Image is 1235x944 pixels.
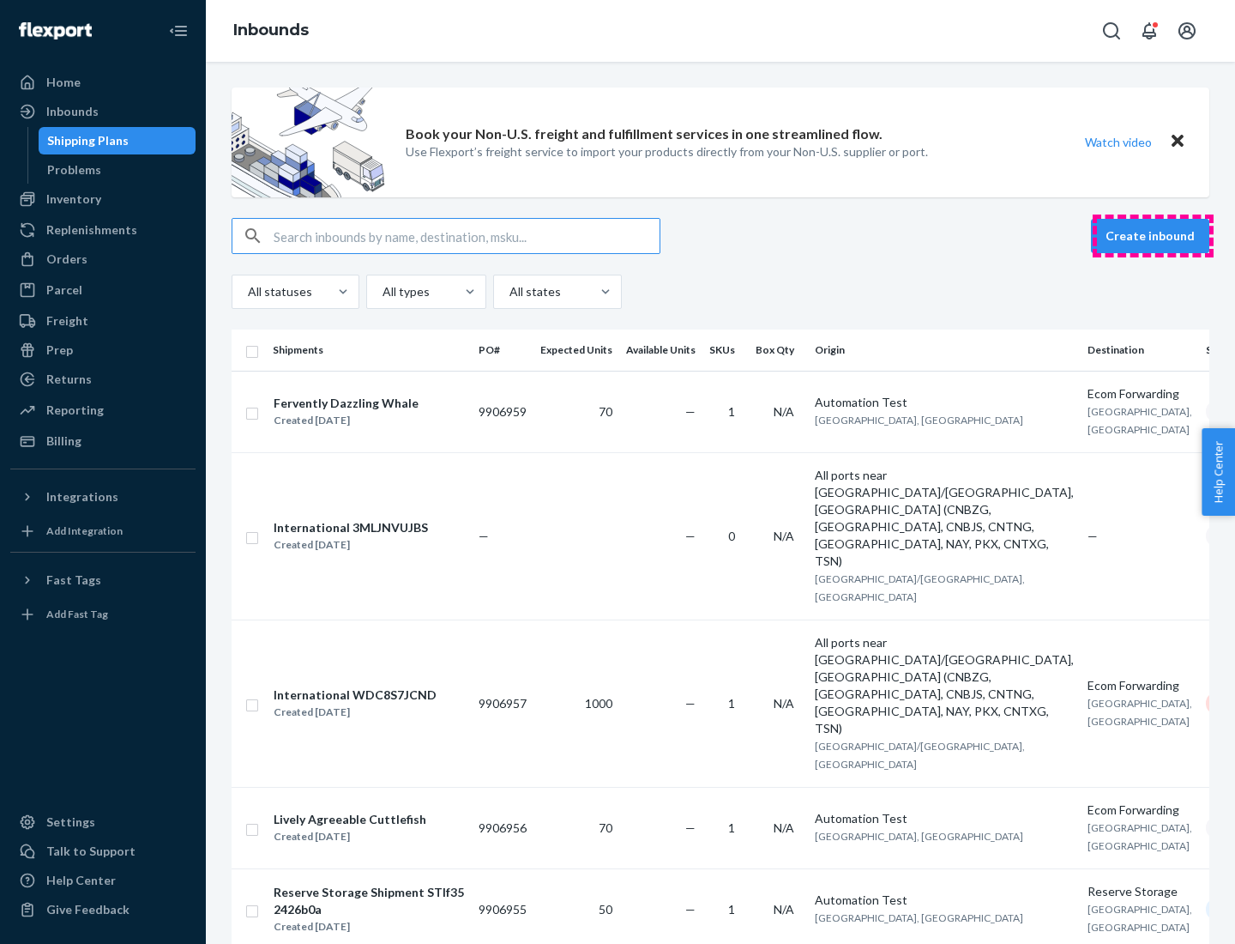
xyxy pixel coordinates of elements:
div: Created [DATE] [274,918,464,935]
th: Origin [808,330,1081,371]
div: Created [DATE] [274,536,428,554]
span: N/A [774,902,794,917]
button: Open account menu [1170,14,1204,48]
span: 0 [728,529,735,543]
div: Reserve Storage Shipment STIf352426b0a [274,884,464,918]
a: Add Integration [10,517,196,545]
span: — [685,696,696,711]
div: Created [DATE] [274,412,419,429]
div: Integrations [46,488,118,505]
button: Watch video [1074,130,1163,154]
span: N/A [774,404,794,419]
a: Help Center [10,867,196,894]
span: — [685,820,696,835]
div: Automation Test [815,892,1074,909]
input: Search inbounds by name, destination, msku... [274,219,660,253]
button: Fast Tags [10,566,196,594]
div: Lively Agreeable Cuttlefish [274,811,426,828]
span: — [685,529,696,543]
a: Parcel [10,276,196,304]
input: All states [508,283,509,300]
div: Inventory [46,191,101,208]
span: — [479,529,489,543]
a: Inventory [10,185,196,213]
span: [GEOGRAPHIC_DATA], [GEOGRAPHIC_DATA] [1087,903,1192,934]
div: Give Feedback [46,901,130,918]
th: SKUs [702,330,749,371]
div: Help Center [46,872,116,889]
a: Shipping Plans [39,127,196,154]
div: Add Fast Tag [46,607,108,621]
a: Settings [10,808,196,836]
a: Reporting [10,396,196,424]
a: Prep [10,336,196,364]
span: — [1087,529,1098,543]
td: 9906956 [472,787,533,868]
span: 1 [728,902,735,917]
span: N/A [774,529,794,543]
span: 1 [728,696,735,711]
ol: breadcrumbs [220,6,322,56]
span: 50 [599,902,612,917]
th: Destination [1081,330,1199,371]
button: Create inbound [1091,219,1209,253]
div: Inbounds [46,103,99,120]
div: Automation Test [815,394,1074,411]
a: Replenishments [10,216,196,244]
button: Open Search Box [1094,14,1129,48]
a: Orders [10,245,196,273]
span: 70 [599,404,612,419]
th: Available Units [619,330,702,371]
div: Problems [47,161,101,179]
div: Shipping Plans [47,132,129,149]
th: PO# [472,330,533,371]
span: [GEOGRAPHIC_DATA], [GEOGRAPHIC_DATA] [815,911,1023,924]
input: All types [381,283,383,300]
img: Flexport logo [19,22,92,39]
span: N/A [774,820,794,835]
td: 9906959 [472,371,533,452]
div: Created [DATE] [274,704,437,721]
div: Orders [46,251,87,268]
span: 1 [728,404,735,419]
div: Replenishments [46,221,137,239]
button: Give Feedback [10,896,196,923]
div: Fervently Dazzling Whale [274,395,419,412]
button: Close Navigation [161,14,196,48]
span: Help Center [1202,428,1235,516]
span: N/A [774,696,794,711]
div: Add Integration [46,523,123,538]
span: [GEOGRAPHIC_DATA], [GEOGRAPHIC_DATA] [1087,405,1192,436]
a: Billing [10,427,196,455]
a: Returns [10,366,196,393]
p: Use Flexport’s freight service to import your products directly from your Non-U.S. supplier or port. [406,143,928,160]
div: Billing [46,433,81,450]
a: Inbounds [10,98,196,125]
a: Problems [39,156,196,184]
th: Box Qty [749,330,808,371]
button: Close [1166,130,1189,154]
div: Home [46,74,81,91]
span: 70 [599,820,612,835]
span: [GEOGRAPHIC_DATA]/[GEOGRAPHIC_DATA], [GEOGRAPHIC_DATA] [815,740,1025,771]
a: Inbounds [233,21,309,39]
div: Settings [46,814,95,831]
span: — [685,902,696,917]
span: — [685,404,696,419]
button: Integrations [10,483,196,511]
a: Talk to Support [10,838,196,865]
div: Freight [46,312,88,330]
div: Talk to Support [46,843,136,860]
div: International 3MLJNVUJBS [274,519,428,536]
th: Shipments [266,330,472,371]
div: Ecom Forwarding [1087,802,1192,819]
td: 9906957 [472,620,533,787]
span: 1 [728,820,735,835]
span: [GEOGRAPHIC_DATA], [GEOGRAPHIC_DATA] [1087,821,1192,852]
div: Parcel [46,281,82,299]
span: 1000 [585,696,612,711]
div: All ports near [GEOGRAPHIC_DATA]/[GEOGRAPHIC_DATA], [GEOGRAPHIC_DATA] (CNBZG, [GEOGRAPHIC_DATA], ... [815,634,1074,737]
div: International WDC8S7JCND [274,687,437,704]
div: Reserve Storage [1087,883,1192,900]
span: [GEOGRAPHIC_DATA], [GEOGRAPHIC_DATA] [815,414,1023,427]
